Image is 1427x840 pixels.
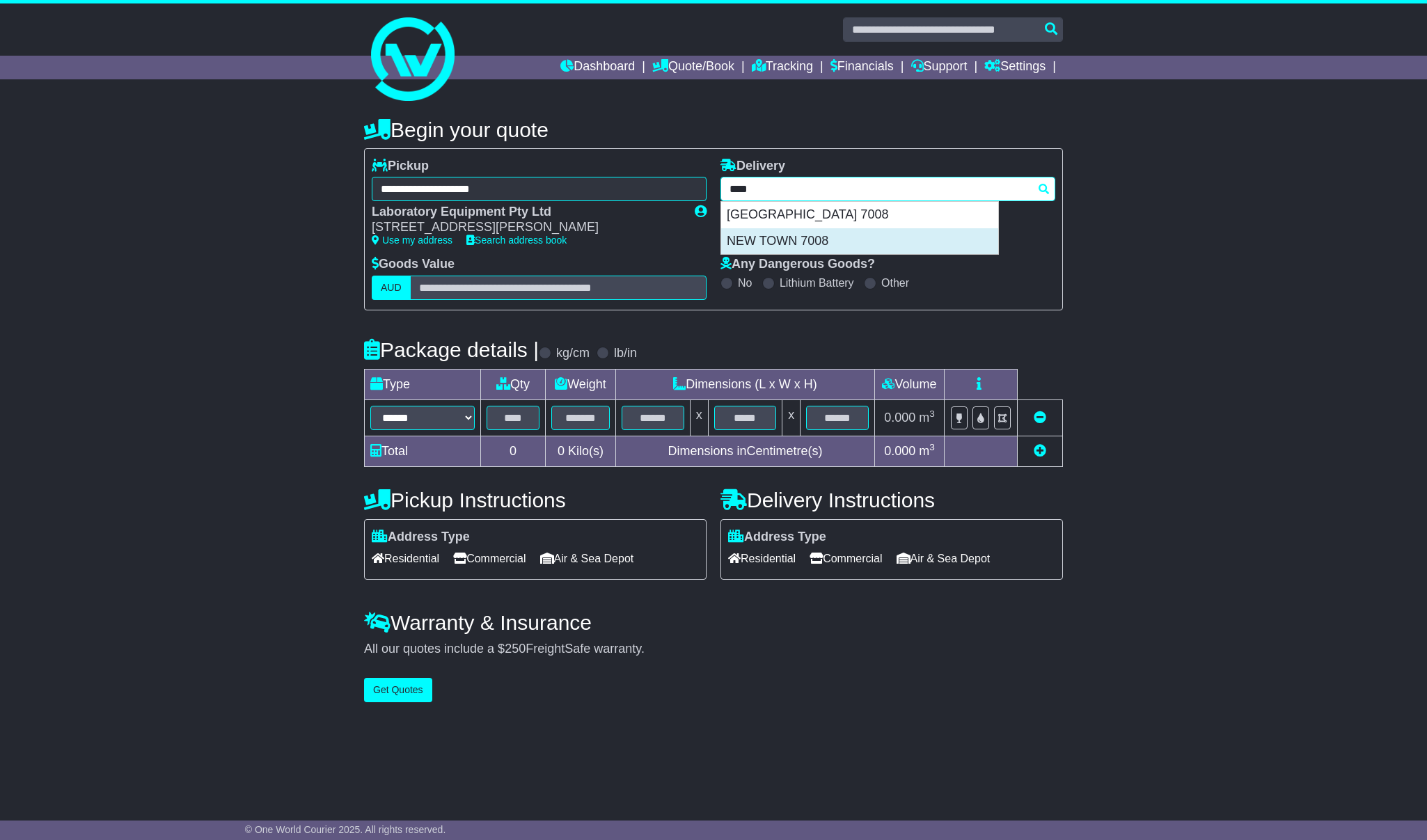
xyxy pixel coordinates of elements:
[929,409,935,419] sup: 3
[830,56,894,79] a: Financials
[372,159,429,174] label: Pickup
[372,530,470,545] label: Address Type
[372,257,455,272] label: Goods Value
[364,678,432,702] button: Get Quotes
[720,177,1055,201] typeahead: Please provide city
[364,338,539,361] h4: Package details |
[540,548,634,569] span: Air & Sea Depot
[911,56,968,79] a: Support
[546,436,616,466] td: Kilo(s)
[615,436,874,466] td: Dimensions in Centimetre(s)
[1034,444,1046,458] a: Add new item
[614,346,637,361] label: lb/in
[372,235,452,246] a: Use my address
[810,548,882,569] span: Commercial
[884,411,915,425] span: 0.000
[752,56,813,79] a: Tracking
[372,276,411,300] label: AUD
[560,56,635,79] a: Dashboard
[372,205,681,220] div: Laboratory Equipment Pty Ltd
[481,369,546,399] td: Qty
[884,444,915,458] span: 0.000
[874,369,944,399] td: Volume
[690,399,708,436] td: x
[546,369,616,399] td: Weight
[364,611,1063,634] h4: Warranty & Insurance
[615,369,874,399] td: Dimensions (L x W x H)
[481,436,546,466] td: 0
[720,489,1063,512] h4: Delivery Instructions
[365,436,481,466] td: Total
[558,444,565,458] span: 0
[738,276,752,290] label: No
[720,159,785,174] label: Delivery
[897,548,991,569] span: Air & Sea Depot
[245,824,446,835] span: © One World Courier 2025. All rights reserved.
[372,548,439,569] span: Residential
[364,489,707,512] h4: Pickup Instructions
[919,444,935,458] span: m
[929,442,935,452] sup: 3
[365,369,481,399] td: Type
[721,228,998,255] div: NEW TOWN 7008
[728,548,796,569] span: Residential
[556,346,590,361] label: kg/cm
[721,202,998,228] div: [GEOGRAPHIC_DATA] 7008
[728,530,826,545] label: Address Type
[780,276,854,290] label: Lithium Battery
[919,411,935,425] span: m
[720,257,875,272] label: Any Dangerous Goods?
[782,399,801,436] td: x
[372,220,681,235] div: [STREET_ADDRESS][PERSON_NAME]
[364,118,1063,141] h4: Begin your quote
[364,642,1063,657] div: All our quotes include a $ FreightSafe warranty.
[1034,411,1046,425] a: Remove this item
[466,235,567,246] a: Search address book
[881,276,909,290] label: Other
[505,642,526,656] span: 250
[453,548,526,569] span: Commercial
[984,56,1046,79] a: Settings
[652,56,734,79] a: Quote/Book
